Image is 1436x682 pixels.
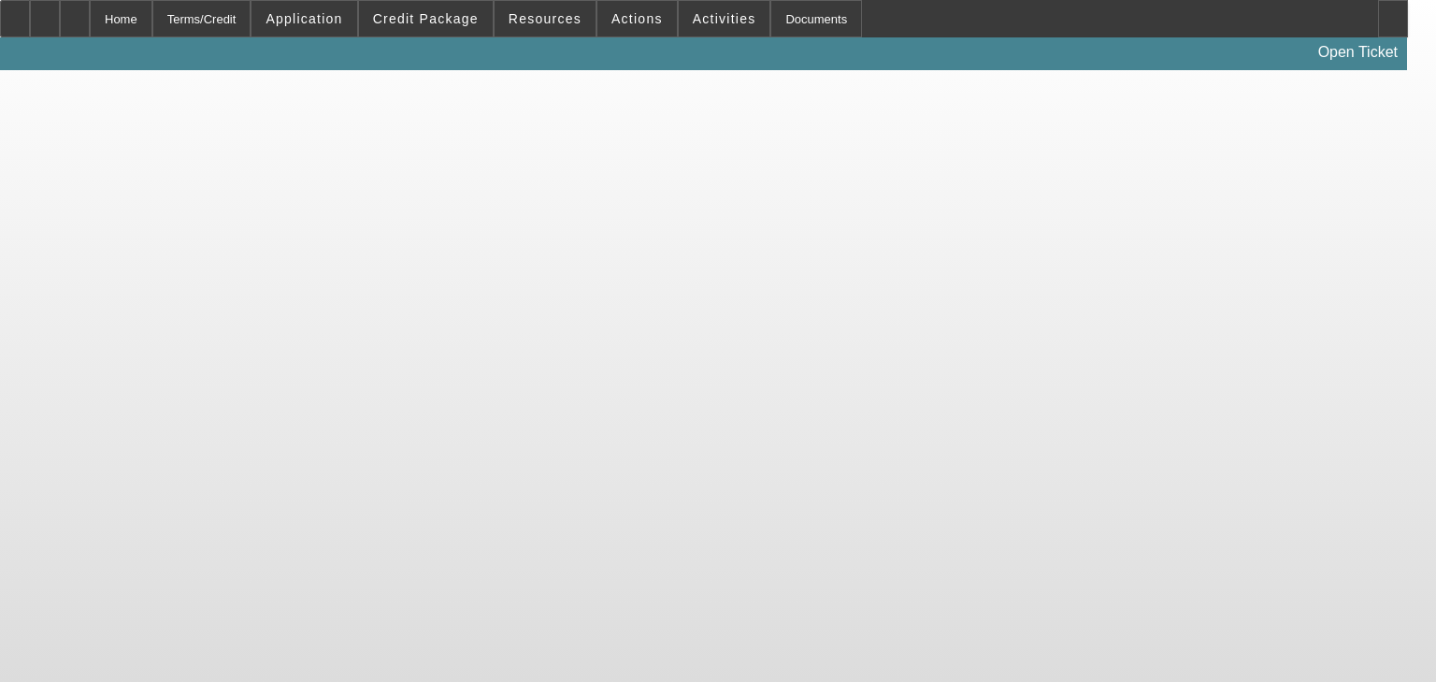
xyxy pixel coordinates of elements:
span: Resources [509,11,582,26]
button: Application [251,1,356,36]
span: Activities [693,11,756,26]
span: Application [266,11,342,26]
a: Open Ticket [1311,36,1405,68]
button: Resources [495,1,596,36]
button: Activities [679,1,770,36]
button: Actions [597,1,677,36]
span: Actions [611,11,663,26]
span: Credit Package [373,11,479,26]
button: Credit Package [359,1,493,36]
